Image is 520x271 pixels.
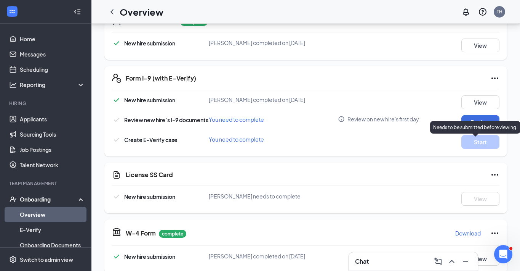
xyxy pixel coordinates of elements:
svg: Checkmark [112,39,121,48]
svg: UserCheck [9,195,17,203]
span: [PERSON_NAME] completed on [DATE] [209,96,305,103]
svg: ChevronLeft [107,7,117,16]
svg: ComposeMessage [434,257,443,266]
svg: Analysis [9,81,17,89]
div: TH [497,8,502,15]
button: View [461,95,499,109]
p: Download [455,229,481,237]
span: [PERSON_NAME] completed on [DATE] [209,253,305,260]
svg: Checkmark [112,95,121,105]
svg: Ellipses [490,170,499,179]
p: Needs to be submitted before viewing. [433,124,517,131]
span: New hire submission [124,253,175,260]
a: Onboarding Documents [20,237,85,253]
h5: License SS Card [126,171,173,179]
svg: QuestionInfo [478,7,487,16]
svg: Ellipses [490,229,499,238]
svg: Notifications [461,7,470,16]
h5: Form I-9 (with E-Verify) [126,74,196,82]
svg: Checkmark [112,115,121,124]
svg: CustomFormIcon [112,170,121,179]
svg: TaxGovernmentIcon [112,227,121,236]
span: Review new hire’s I-9 documents [124,116,208,123]
span: New hire submission [124,40,175,47]
button: ChevronUp [446,255,458,268]
a: Scheduling [20,62,85,77]
span: Review on new hire's first day [347,115,419,123]
div: Onboarding [20,195,78,203]
svg: WorkstreamLogo [8,8,16,15]
span: New hire submission [124,193,175,200]
svg: Checkmark [112,135,121,144]
a: Sourcing Tools [20,127,85,142]
span: New hire submission [124,97,175,103]
p: complete [159,230,186,238]
span: [PERSON_NAME] needs to complete [209,193,301,200]
svg: Checkmark [112,252,121,261]
div: Reporting [20,81,85,89]
svg: Minimize [461,257,470,266]
a: E-Verify [20,222,85,237]
svg: Checkmark [112,192,121,201]
button: View [461,39,499,52]
a: Talent Network [20,157,85,173]
span: You need to complete [209,116,264,123]
span: You need to complete [209,136,264,143]
svg: FormI9EVerifyIcon [112,74,121,83]
span: Create E-Verify case [124,136,178,143]
svg: Settings [9,256,17,263]
svg: Ellipses [490,74,499,83]
button: Review [461,115,499,129]
h1: Overview [120,5,163,18]
a: Home [20,31,85,47]
div: Hiring [9,100,83,106]
h5: W-4 Form [126,229,156,237]
button: View [461,252,499,266]
button: Start [461,135,499,149]
a: Messages [20,47,85,62]
svg: Info [338,116,345,123]
svg: Collapse [74,8,81,16]
iframe: Intercom live chat [494,245,512,263]
button: Download [455,227,481,239]
div: Switch to admin view [20,256,73,263]
div: Team Management [9,180,83,187]
a: Overview [20,207,85,222]
svg: ChevronUp [447,257,456,266]
a: Job Postings [20,142,85,157]
a: Applicants [20,111,85,127]
button: Minimize [459,255,472,268]
span: [PERSON_NAME] completed on [DATE] [209,39,305,46]
button: ComposeMessage [432,255,444,268]
h3: Chat [355,257,369,266]
button: View [461,192,499,206]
